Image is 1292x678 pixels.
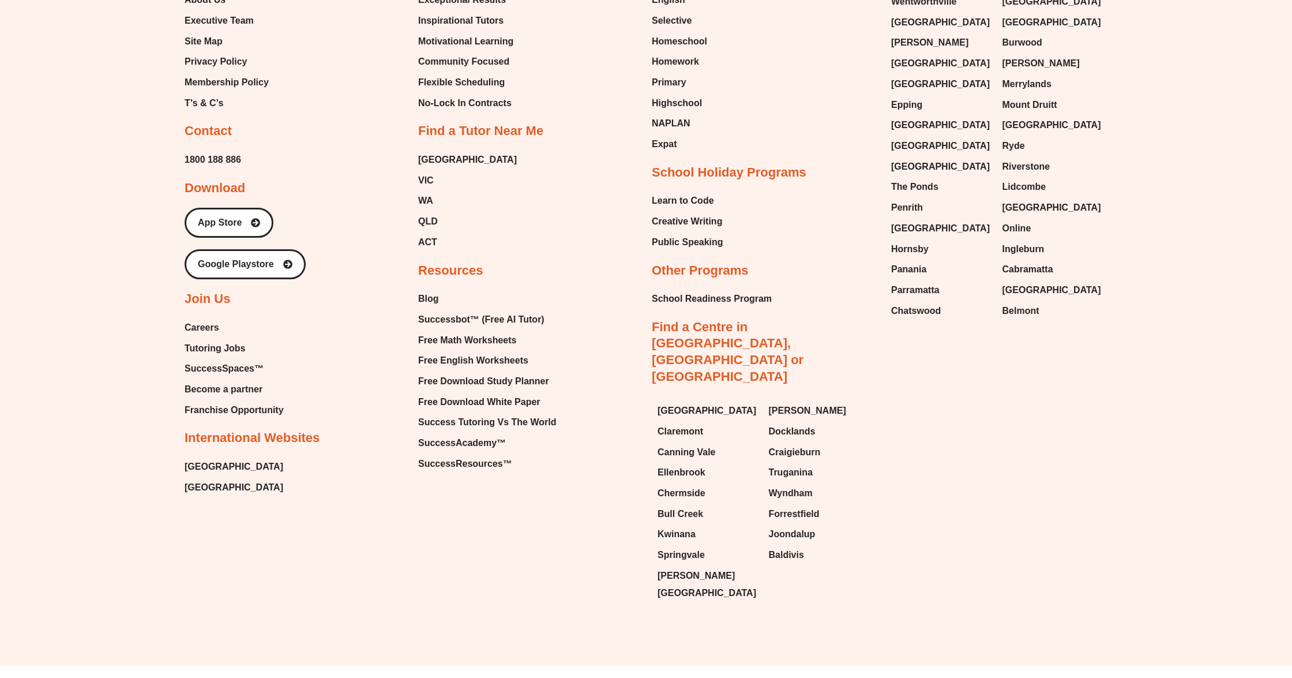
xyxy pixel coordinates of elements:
[658,505,757,523] a: Bull Creek
[185,12,269,29] a: Executive Team
[652,320,803,384] a: Find a Centre in [GEOGRAPHIC_DATA], [GEOGRAPHIC_DATA] or [GEOGRAPHIC_DATA]
[185,458,283,475] a: [GEOGRAPHIC_DATA]
[652,115,690,132] span: NAPLAN
[1002,34,1042,51] span: Burwood
[185,74,269,91] span: Membership Policy
[652,136,707,153] a: Expat
[652,53,707,70] a: Homework
[418,311,544,328] span: Successbot™ (Free AI Tutor)
[769,402,846,419] span: [PERSON_NAME]
[1002,282,1102,299] a: [GEOGRAPHIC_DATA]
[652,74,686,91] span: Primary
[1002,96,1057,114] span: Mount Druitt
[418,234,437,251] span: ACT
[652,12,707,29] a: Selective
[418,373,549,390] span: Free Download Study Planner
[1002,261,1053,278] span: Cabramatta
[418,95,516,112] a: No-Lock In Contracts
[891,220,990,237] span: [GEOGRAPHIC_DATA]
[891,261,991,278] a: Panania
[1002,137,1102,155] a: Ryde
[185,319,219,336] span: Careers
[185,53,269,70] a: Privacy Policy
[891,178,991,196] a: The Ponds
[652,33,707,50] a: Homeschool
[418,123,543,140] h2: Find a Tutor Near Me
[185,479,283,496] a: [GEOGRAPHIC_DATA]
[652,290,772,308] span: School Readiness Program
[418,53,516,70] a: Community Focused
[891,178,938,196] span: The Ponds
[769,526,869,543] a: Joondalup
[1002,282,1101,299] span: [GEOGRAPHIC_DATA]
[1002,76,1051,93] span: Merrylands
[1002,55,1102,72] a: [PERSON_NAME]
[418,414,556,431] span: Success Tutoring Vs The World
[418,12,516,29] a: Inspirational Tutors
[891,76,990,93] span: [GEOGRAPHIC_DATA]
[658,505,703,523] span: Bull Creek
[185,12,254,29] span: Executive Team
[891,76,991,93] a: [GEOGRAPHIC_DATA]
[418,455,556,473] a: SuccessResources™
[891,55,990,72] span: [GEOGRAPHIC_DATA]
[891,55,991,72] a: [GEOGRAPHIC_DATA]
[1002,220,1102,237] a: Online
[185,340,284,357] a: Tutoring Jobs
[185,180,245,197] h2: Download
[185,33,269,50] a: Site Map
[769,526,816,543] span: Joondalup
[418,434,556,452] a: SuccessAcademy™
[418,455,512,473] span: SuccessResources™
[1002,241,1045,258] span: Ingleburn
[1002,96,1102,114] a: Mount Druitt
[891,282,940,299] span: Parramatta
[652,213,723,230] a: Creative Writing
[891,199,923,216] span: Penrith
[769,444,821,461] span: Craigieburn
[658,526,757,543] a: Kwinana
[652,136,677,153] span: Expat
[418,332,556,349] a: Free Math Worksheets
[769,485,813,502] span: Wyndham
[891,96,922,114] span: Epping
[418,172,434,189] span: VIC
[769,546,869,564] a: Baldivis
[658,423,703,440] span: Claremont
[1094,548,1292,678] iframe: Chat Widget
[652,263,749,279] h2: Other Programs
[185,208,273,238] a: App Store
[185,402,284,419] span: Franchise Opportunity
[891,261,926,278] span: Panania
[418,74,505,91] span: Flexible Scheduling
[1002,199,1101,216] span: [GEOGRAPHIC_DATA]
[418,290,556,308] a: Blog
[1002,76,1102,93] a: Merrylands
[891,241,929,258] span: Hornsby
[185,151,241,168] span: 1800 188 886
[418,352,528,369] span: Free English Worksheets
[891,282,991,299] a: Parramatta
[185,360,284,377] a: SuccessSpaces™
[652,95,702,112] span: Highschool
[418,213,438,230] span: QLD
[891,117,991,134] a: [GEOGRAPHIC_DATA]
[891,14,991,31] a: [GEOGRAPHIC_DATA]
[1002,158,1050,175] span: Riverstone
[418,311,556,328] a: Successbot™ (Free AI Tutor)
[418,394,556,411] a: Free Download White Paper
[652,95,707,112] a: Highschool
[658,567,757,601] a: [PERSON_NAME][GEOGRAPHIC_DATA]
[658,402,757,419] a: [GEOGRAPHIC_DATA]
[891,137,991,155] a: [GEOGRAPHIC_DATA]
[1002,302,1039,320] span: Belmont
[198,218,242,227] span: App Store
[418,192,517,209] a: WA
[418,192,433,209] span: WA
[1002,302,1102,320] a: Belmont
[891,199,991,216] a: Penrith
[769,423,816,440] span: Docklands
